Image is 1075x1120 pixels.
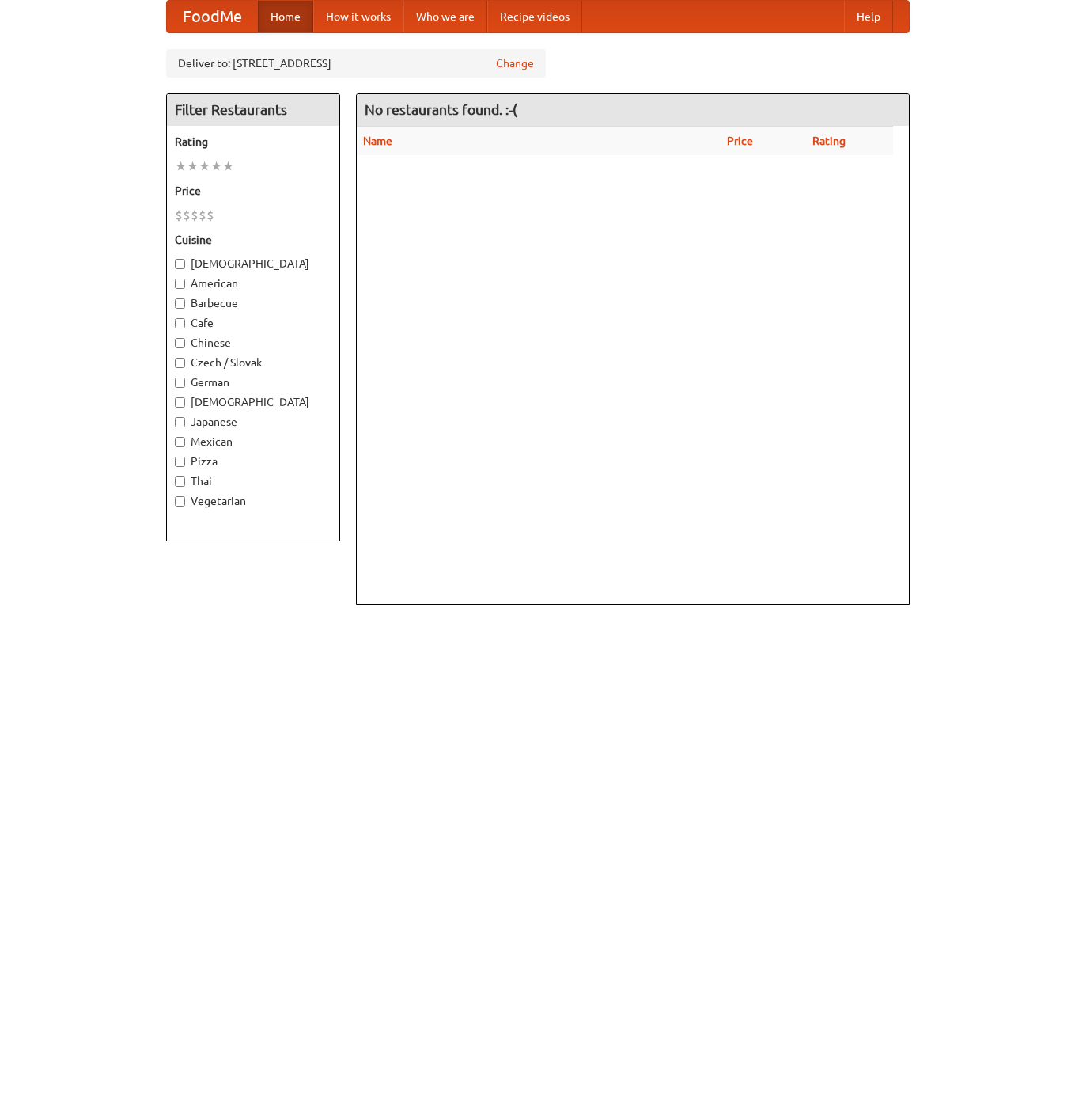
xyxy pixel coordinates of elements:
[175,256,331,271] label: [DEMOGRAPHIC_DATA]
[199,207,206,224] li: $
[365,102,517,117] ng-pluralize: No restaurants found. :-(
[187,158,199,175] li: ★
[487,1,582,32] a: Recipe videos
[403,1,487,32] a: Who we are
[199,158,210,175] li: ★
[313,1,403,32] a: How it works
[222,158,234,175] li: ★
[175,473,331,489] label: Thai
[175,374,331,390] label: German
[175,434,331,450] label: Mexican
[727,135,753,147] a: Price
[175,394,331,410] label: [DEMOGRAPHIC_DATA]
[363,135,392,147] a: Name
[175,158,187,175] li: ★
[175,454,331,469] label: Pizza
[175,275,331,291] label: American
[844,1,893,32] a: Help
[175,134,331,150] h5: Rating
[175,338,185,348] input: Chinese
[175,295,331,311] label: Barbecue
[175,298,185,309] input: Barbecue
[258,1,313,32] a: Home
[167,1,258,32] a: FoodMe
[175,496,185,507] input: Vegetarian
[175,207,183,224] li: $
[175,232,331,248] h5: Cuisine
[183,207,191,224] li: $
[175,259,185,269] input: [DEMOGRAPHIC_DATA]
[175,414,331,430] label: Japanese
[166,49,546,78] div: Deliver to: [STREET_ADDRESS]
[191,207,199,224] li: $
[175,397,185,408] input: [DEMOGRAPHIC_DATA]
[175,279,185,289] input: American
[812,135,846,147] a: Rating
[175,457,185,467] input: Pizza
[175,183,331,199] h5: Price
[175,318,185,328] input: Cafe
[175,417,185,427] input: Japanese
[206,207,214,224] li: $
[175,437,185,447] input: Mexican
[175,315,331,331] label: Cafe
[210,158,222,175] li: ★
[175,476,185,487] input: Thai
[175,378,185,388] input: German
[167,94,339,126] h4: Filter Restaurants
[175,493,331,509] label: Vegetarian
[496,55,534,71] a: Change
[175,358,185,368] input: Czech / Slovak
[175,335,331,351] label: Chinese
[175,355,331,370] label: Czech / Slovak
